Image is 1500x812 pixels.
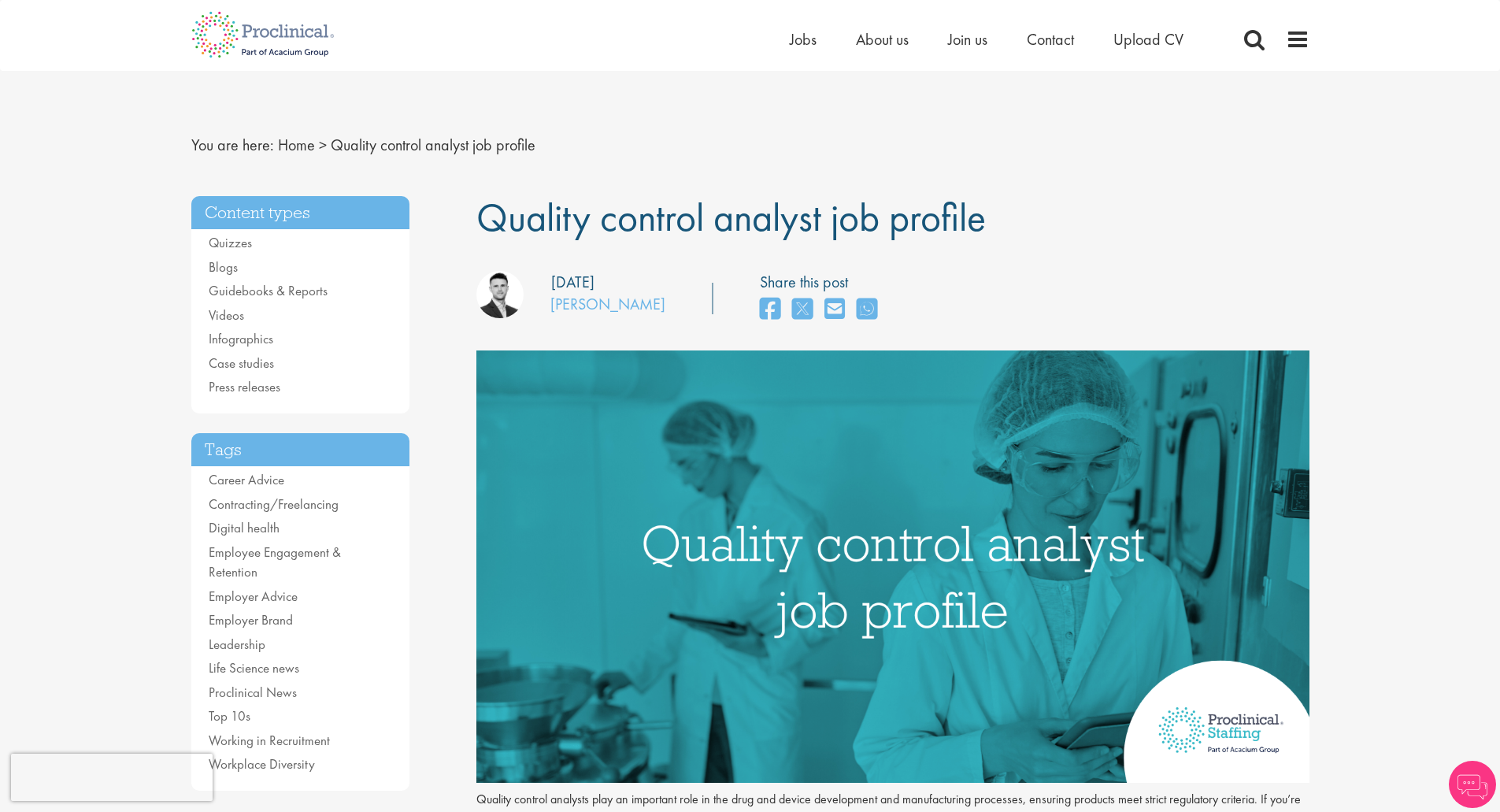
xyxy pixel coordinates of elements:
a: Proclinical News [209,684,297,701]
label: Share this post [760,271,885,294]
a: Employer Advice [209,588,298,605]
img: Joshua Godden [476,271,524,318]
a: share on whats app [857,293,877,327]
a: Top 10s [209,707,250,725]
a: Quizzes [209,234,252,251]
span: > [319,135,327,155]
a: share on email [824,293,845,327]
a: Leadership [209,636,265,653]
a: share on twitter [792,293,813,327]
a: Join us [948,29,987,50]
a: Workplace Diversity [209,755,315,773]
div: [DATE] [551,271,594,294]
a: [PERSON_NAME] [550,294,665,314]
a: Videos [209,306,244,324]
a: Digital health [209,519,280,536]
a: Case studies [209,354,274,372]
a: Upload CV [1113,29,1183,50]
a: Career Advice [209,471,284,488]
a: share on facebook [760,293,780,327]
a: Employer Brand [209,611,293,628]
a: Blogs [209,258,238,276]
iframe: reCAPTCHA [11,754,213,801]
img: quality control analyst job profile [476,350,1309,783]
a: Press releases [209,378,280,395]
a: Guidebooks & Reports [209,282,328,299]
a: Infographics [209,330,273,347]
span: Quality control analyst job profile [476,192,986,243]
a: About us [856,29,909,50]
a: breadcrumb link [278,135,315,155]
a: Contact [1027,29,1074,50]
a: Contracting/Freelancing [209,495,339,513]
span: Quality control analyst job profile [331,135,535,155]
h3: Content types [191,196,410,230]
a: Employee Engagement & Retention [209,543,341,581]
a: Life Science news [209,659,299,677]
a: Jobs [790,29,817,50]
img: Chatbot [1449,761,1496,808]
span: You are here: [191,135,274,155]
h3: Tags [191,433,410,467]
a: Working in Recruitment [209,732,330,749]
